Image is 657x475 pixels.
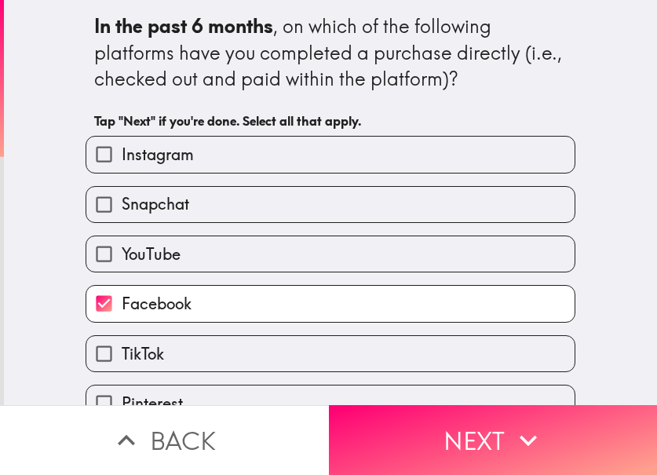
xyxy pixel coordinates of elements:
button: Pinterest [86,385,575,421]
button: YouTube [86,236,575,272]
button: TikTok [86,336,575,371]
span: Snapchat [122,193,189,215]
span: Facebook [122,293,192,315]
button: Instagram [86,137,575,172]
button: Facebook [86,286,575,321]
span: Instagram [122,144,194,166]
span: TikTok [122,343,164,365]
button: Snapchat [86,187,575,222]
div: , on which of the following platforms have you completed a purchase directly (i.e., checked out a... [94,13,567,93]
span: Pinterest [122,393,183,415]
h6: Tap "Next" if you're done. Select all that apply. [94,112,567,130]
span: YouTube [122,243,181,265]
b: In the past 6 months [94,14,273,38]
